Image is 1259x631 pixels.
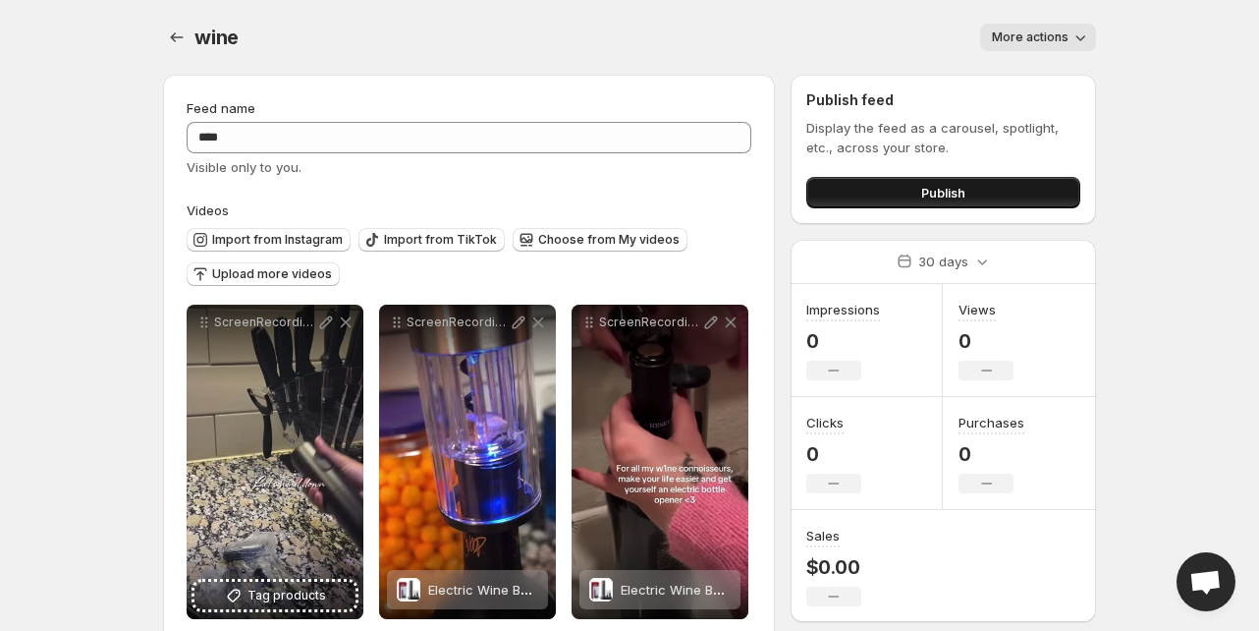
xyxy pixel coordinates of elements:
img: Electric Wine Bottle Opener – Open Wine in Seconds [589,578,613,602]
span: Feed name [187,100,255,116]
p: ScreenRecording_[DATE] 12 [214,315,316,330]
button: Tag products [194,582,356,609]
button: Choose from My videos [513,228,687,252]
span: Choose from My videos [538,232,680,248]
div: ScreenRecording_[DATE] 12Tag products [187,305,363,619]
button: Upload more videos [187,262,340,286]
p: ScreenRecording_[DATE] 11-41-05_1 [599,315,701,330]
span: More actions [992,29,1068,45]
p: Display the feed as a carousel, spotlight, etc., across your store. [806,118,1080,157]
h2: Publish feed [806,90,1080,110]
p: $0.00 [806,555,861,579]
p: 0 [958,329,1013,353]
p: 0 [806,329,880,353]
span: Import from TikTok [384,232,497,248]
span: Electric Wine Bottle Opener – Open Wine in Seconds [621,582,946,598]
p: ScreenRecording_[DATE] 11-41-58_1 [407,315,509,330]
h3: Views [958,300,996,319]
img: Electric Wine Bottle Opener – Open Wine in Seconds [397,578,420,602]
button: More actions [980,24,1096,51]
div: ScreenRecording_[DATE] 11-41-05_1Electric Wine Bottle Opener – Open Wine in SecondsElectric Wine ... [572,305,748,619]
div: Open chat [1177,552,1235,611]
p: 0 [806,442,861,466]
button: Import from TikTok [358,228,505,252]
h3: Clicks [806,413,844,432]
span: Electric Wine Bottle Opener – Open Wine in Seconds [428,582,753,598]
h3: Sales [806,526,840,545]
div: ScreenRecording_[DATE] 11-41-58_1Electric Wine Bottle Opener – Open Wine in SecondsElectric Wine ... [379,305,556,619]
span: Videos [187,202,229,218]
button: Import from Instagram [187,228,351,252]
button: Publish [806,177,1080,208]
span: Tag products [247,586,326,605]
h3: Impressions [806,300,880,319]
button: Settings [163,24,191,51]
span: Import from Instagram [212,232,343,248]
h3: Purchases [958,413,1024,432]
span: Visible only to you. [187,159,301,175]
span: Publish [921,183,965,202]
p: 0 [958,442,1024,466]
span: wine [194,26,239,49]
p: 30 days [918,252,968,271]
span: Upload more videos [212,266,332,282]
